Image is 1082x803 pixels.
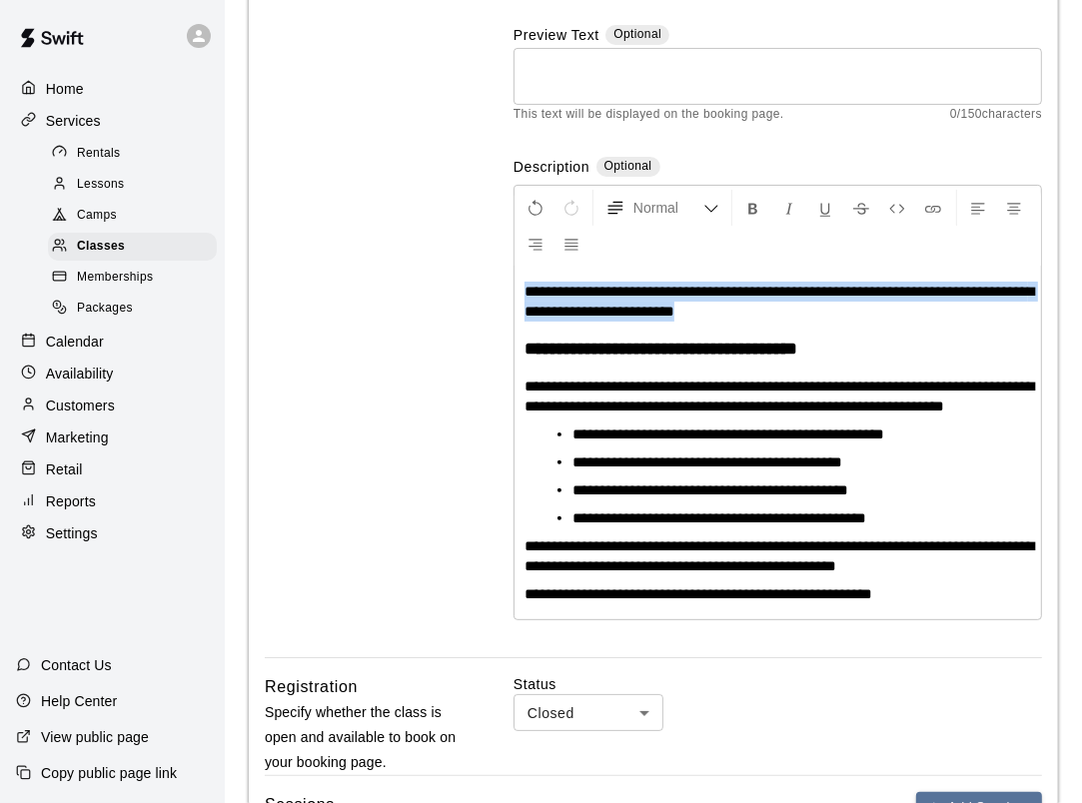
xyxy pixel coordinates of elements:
[77,144,121,164] span: Rentals
[514,674,1042,694] label: Status
[265,700,467,776] p: Specify whether the class is open and available to book on your booking page.
[514,25,599,48] label: Preview Text
[46,364,114,384] p: Availability
[46,491,96,511] p: Reports
[16,327,209,357] a: Calendar
[77,299,133,319] span: Packages
[48,294,225,325] a: Packages
[604,159,652,173] span: Optional
[48,171,217,199] div: Lessons
[597,190,727,226] button: Formatting Options
[48,138,225,169] a: Rentals
[265,674,358,700] h6: Registration
[961,190,995,226] button: Left Align
[997,190,1031,226] button: Center Align
[48,169,225,200] a: Lessons
[16,422,209,452] a: Marketing
[808,190,842,226] button: Format Underline
[633,198,703,218] span: Normal
[46,79,84,99] p: Home
[514,694,663,731] div: Closed
[77,175,125,195] span: Lessons
[46,332,104,352] p: Calendar
[48,233,217,261] div: Classes
[48,295,217,323] div: Packages
[46,459,83,479] p: Retail
[16,518,209,548] a: Settings
[554,226,588,262] button: Justify Align
[736,190,770,226] button: Format Bold
[613,27,661,41] span: Optional
[41,691,117,711] p: Help Center
[519,226,552,262] button: Right Align
[16,74,209,104] a: Home
[77,237,125,257] span: Classes
[48,263,225,294] a: Memberships
[46,523,98,543] p: Settings
[41,763,177,783] p: Copy public page link
[16,359,209,389] a: Availability
[48,232,225,263] a: Classes
[46,427,109,447] p: Marketing
[48,202,217,230] div: Camps
[48,201,225,232] a: Camps
[554,190,588,226] button: Redo
[16,486,209,516] a: Reports
[46,396,115,415] p: Customers
[916,190,950,226] button: Insert Link
[16,454,209,484] a: Retail
[514,105,784,125] span: This text will be displayed on the booking page.
[46,111,101,131] p: Services
[772,190,806,226] button: Format Italics
[77,206,117,226] span: Camps
[77,268,153,288] span: Memberships
[48,264,217,292] div: Memberships
[950,105,1042,125] span: 0 / 150 characters
[519,190,552,226] button: Undo
[16,106,209,136] a: Services
[844,190,878,226] button: Format Strikethrough
[880,190,914,226] button: Insert Code
[48,140,217,168] div: Rentals
[16,391,209,420] a: Customers
[514,157,589,180] label: Description
[41,655,112,675] p: Contact Us
[41,727,149,747] p: View public page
